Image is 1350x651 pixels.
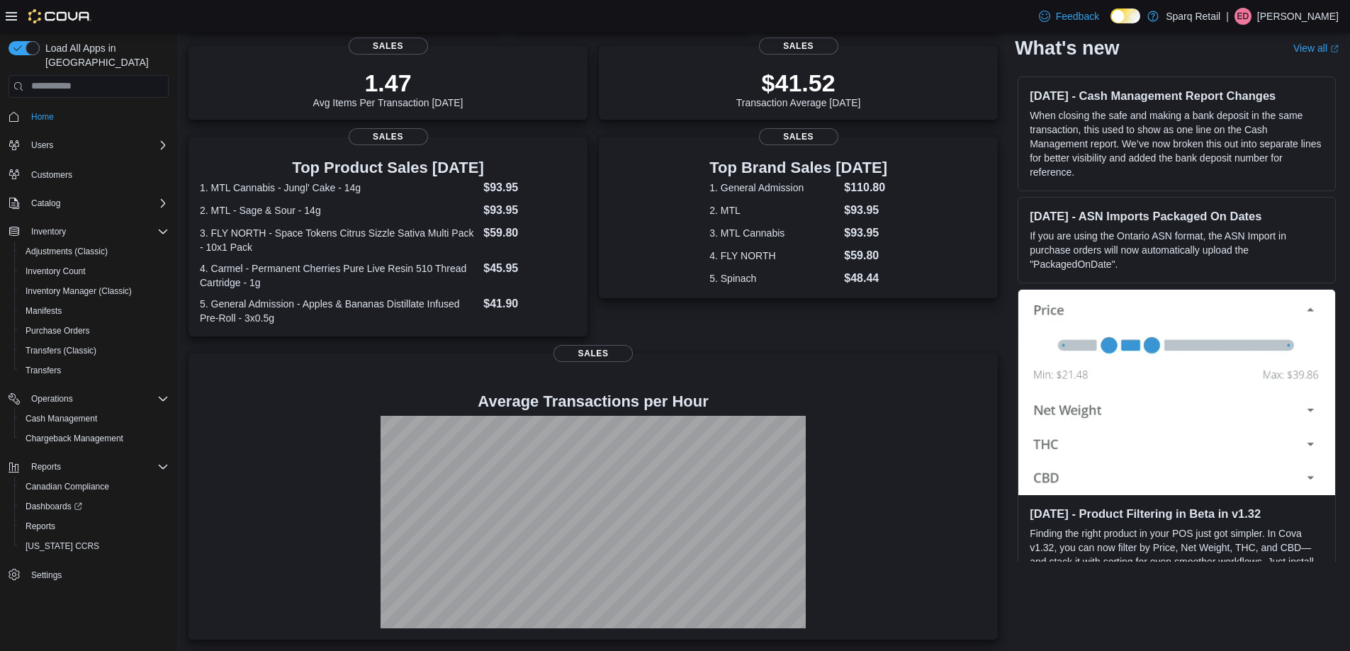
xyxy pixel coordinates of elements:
[26,285,132,297] span: Inventory Manager (Classic)
[1330,45,1339,53] svg: External link
[26,325,90,336] span: Purchase Orders
[26,223,169,240] span: Inventory
[20,283,137,300] a: Inventory Manager (Classic)
[483,202,576,219] dd: $93.95
[200,393,986,410] h4: Average Transactions per Hour
[26,166,78,183] a: Customers
[14,497,174,516] a: Dashboards
[26,567,67,584] a: Settings
[20,322,169,339] span: Purchase Orders
[3,565,174,585] button: Settings
[200,203,478,217] dt: 2. MTL - Sage & Sour - 14g
[20,263,169,280] span: Inventory Count
[1030,209,1324,223] h3: [DATE] - ASN Imports Packaged On Dates
[349,128,428,145] span: Sales
[26,540,99,552] span: [US_STATE] CCRS
[31,111,54,123] span: Home
[349,38,428,55] span: Sales
[3,389,174,409] button: Operations
[1030,89,1324,103] h3: [DATE] - Cash Management Report Changes
[736,69,861,97] p: $41.52
[14,341,174,361] button: Transfers (Classic)
[1257,8,1339,25] p: [PERSON_NAME]
[483,179,576,196] dd: $93.95
[14,242,174,261] button: Adjustments (Classic)
[483,225,576,242] dd: $59.80
[20,342,102,359] a: Transfers (Classic)
[200,181,478,195] dt: 1. MTL Cannabis - Jungl' Cake - 14g
[26,458,67,475] button: Reports
[3,164,174,184] button: Customers
[709,203,838,217] dt: 2. MTL
[20,498,88,515] a: Dashboards
[31,570,62,581] span: Settings
[26,458,169,475] span: Reports
[26,481,109,492] span: Canadian Compliance
[40,41,169,69] span: Load All Apps in [GEOGRAPHIC_DATA]
[14,321,174,341] button: Purchase Orders
[1030,229,1324,271] p: If you are using the Ontario ASN format, the ASN Import in purchase orders will now automatically...
[26,246,108,257] span: Adjustments (Classic)
[9,101,169,622] nav: Complex example
[844,202,887,219] dd: $93.95
[26,137,169,154] span: Users
[26,390,169,407] span: Operations
[20,322,96,339] a: Purchase Orders
[26,195,169,212] span: Catalog
[844,179,887,196] dd: $110.80
[26,433,123,444] span: Chargeback Management
[26,305,62,317] span: Manifests
[3,135,174,155] button: Users
[31,461,61,472] span: Reports
[1030,108,1324,179] p: When closing the safe and making a bank deposit in the same transaction, this used to show as one...
[200,226,478,254] dt: 3. FLY NORTH - Space Tokens Citrus Sizzle Sativa Multi Pack - 10x1 Pack
[26,266,86,277] span: Inventory Count
[844,270,887,287] dd: $48.44
[483,295,576,312] dd: $41.90
[1030,526,1324,597] p: Finding the right product in your POS just got simpler. In Cova v1.32, you can now filter by Pric...
[20,342,169,359] span: Transfers (Classic)
[20,243,113,260] a: Adjustments (Classic)
[26,365,61,376] span: Transfers
[26,566,169,584] span: Settings
[20,302,67,319] a: Manifests
[3,106,174,127] button: Home
[1110,23,1111,24] span: Dark Mode
[26,108,169,125] span: Home
[20,538,169,555] span: Washington CCRS
[20,362,67,379] a: Transfers
[1166,8,1220,25] p: Sparq Retail
[1293,43,1339,54] a: View allExternal link
[1234,8,1251,25] div: Emily Driver
[844,247,887,264] dd: $59.80
[313,69,463,97] p: 1.47
[3,193,174,213] button: Catalog
[31,393,73,404] span: Operations
[1226,8,1229,25] p: |
[1110,9,1140,23] input: Dark Mode
[20,518,61,535] a: Reports
[1056,9,1099,23] span: Feedback
[14,409,174,429] button: Cash Management
[20,478,115,495] a: Canadian Compliance
[844,225,887,242] dd: $93.95
[759,128,838,145] span: Sales
[20,430,129,447] a: Chargeback Management
[20,430,169,447] span: Chargeback Management
[31,198,60,209] span: Catalog
[26,195,66,212] button: Catalog
[14,516,174,536] button: Reports
[26,501,82,512] span: Dashboards
[20,410,169,427] span: Cash Management
[200,261,478,290] dt: 4. Carmel - Permanent Cherries Pure Live Resin 510 Thread Cartridge - 1g
[20,538,105,555] a: [US_STATE] CCRS
[709,181,838,195] dt: 1. General Admission
[553,345,633,362] span: Sales
[26,390,79,407] button: Operations
[20,302,169,319] span: Manifests
[709,159,887,176] h3: Top Brand Sales [DATE]
[14,477,174,497] button: Canadian Compliance
[26,223,72,240] button: Inventory
[3,222,174,242] button: Inventory
[26,165,169,183] span: Customers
